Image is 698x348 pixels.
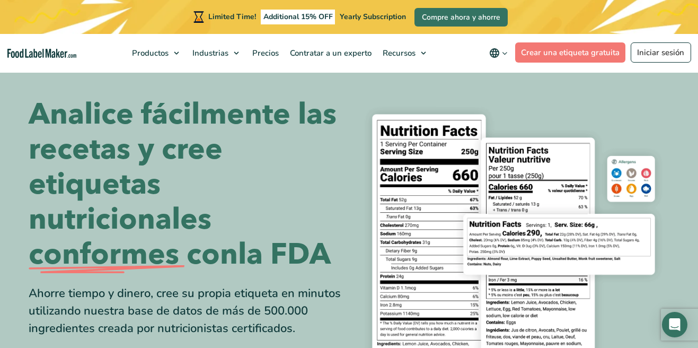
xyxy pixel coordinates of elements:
div: Ahorre tiempo y dinero, cree su propia etiqueta en minutos utilizando nuestra base de datos de má... [29,285,341,337]
a: Crear una etiqueta gratuita [515,42,626,63]
span: Yearly Subscription [340,12,406,22]
a: Industrias [187,34,244,72]
span: Additional 15% OFF [261,10,335,24]
span: Productos [129,48,170,58]
a: Compre ahora y ahorre [414,8,508,27]
h1: Analice fácilmente las recetas y cree etiquetas nutricionales la FDA [29,97,341,272]
span: Recursos [379,48,417,58]
span: conformes con [29,237,238,272]
span: Industrias [189,48,229,58]
a: Precios [247,34,282,72]
a: Productos [127,34,184,72]
span: Precios [249,48,280,58]
a: Iniciar sesión [631,42,691,63]
span: Contratar a un experto [287,48,373,58]
a: Contratar a un experto [285,34,375,72]
a: Recursos [377,34,431,72]
div: Open Intercom Messenger [662,312,687,337]
span: Limited Time! [208,12,256,22]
